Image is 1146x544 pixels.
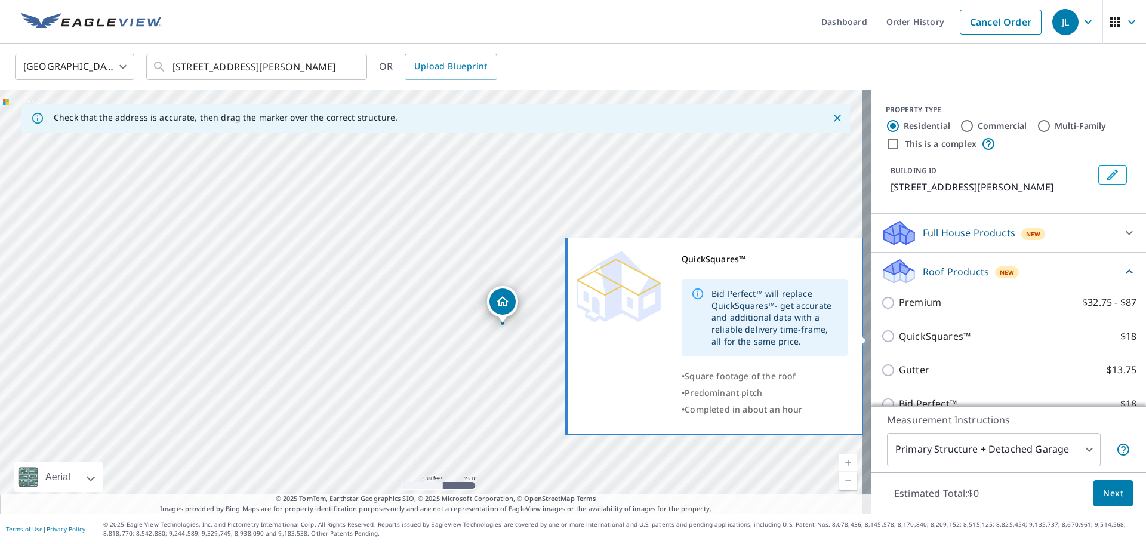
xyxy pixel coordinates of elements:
[881,257,1136,285] div: Roof ProductsNew
[905,138,976,150] label: This is a complex
[887,433,1101,466] div: Primary Structure + Detached Garage
[830,110,845,126] button: Close
[172,50,343,84] input: Search by address or latitude-longitude
[899,397,957,411] p: Bid Perfect™
[524,494,574,503] a: OpenStreetMap
[405,54,497,80] a: Upload Blueprint
[685,404,802,415] span: Completed in about an hour
[839,472,857,490] a: Current Level 18, Zoom Out
[839,454,857,472] a: Current Level 18, Zoom In
[891,165,936,176] p: BUILDING ID
[103,520,1140,538] p: © 2025 Eagle View Technologies, Inc. and Pictometry International Corp. All Rights Reserved. Repo...
[1103,486,1123,501] span: Next
[42,462,74,492] div: Aerial
[711,283,838,352] div: Bid Perfect™ will replace QuickSquares™- get accurate and additional data with a reliable deliver...
[1107,362,1136,377] p: $13.75
[14,462,103,492] div: Aerial
[1120,397,1136,411] p: $18
[899,295,941,310] p: Premium
[1052,9,1079,35] div: JL
[904,120,950,132] label: Residential
[414,59,487,74] span: Upload Blueprint
[47,525,85,533] a: Privacy Policy
[577,494,596,503] a: Terms
[1082,295,1136,310] p: $32.75 - $87
[685,370,796,382] span: Square footage of the roof
[1093,480,1133,507] button: Next
[682,385,848,401] div: •
[1098,165,1127,185] button: Edit building 1
[54,112,398,123] p: Check that the address is accurate, then drag the marker over the correct structure.
[978,120,1027,132] label: Commercial
[6,525,85,533] p: |
[682,251,848,268] div: QuickSquares™
[899,329,971,344] p: QuickSquares™
[960,10,1042,35] a: Cancel Order
[899,362,929,377] p: Gutter
[887,413,1130,427] p: Measurement Instructions
[577,251,661,322] img: Premium
[21,13,162,31] img: EV Logo
[682,401,848,418] div: •
[881,219,1136,247] div: Full House ProductsNew
[1116,442,1130,457] span: Your report will include the primary structure and a detached garage if one exists.
[276,494,596,504] span: © 2025 TomTom, Earthstar Geographics SIO, © 2025 Microsoft Corporation, ©
[379,54,497,80] div: OR
[1026,229,1041,239] span: New
[1055,120,1107,132] label: Multi-Family
[6,525,43,533] a: Terms of Use
[1000,268,1015,277] span: New
[15,50,134,84] div: [GEOGRAPHIC_DATA]
[923,265,989,279] p: Roof Products
[885,480,988,506] p: Estimated Total: $0
[891,180,1093,194] p: [STREET_ADDRESS][PERSON_NAME]
[923,226,1015,240] p: Full House Products
[487,286,518,323] div: Dropped pin, building 1, Residential property, 31 Nagy Ln Cheswick, PA 15024
[685,387,762,398] span: Predominant pitch
[886,105,1132,115] div: PROPERTY TYPE
[682,368,848,385] div: •
[1120,329,1136,344] p: $18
